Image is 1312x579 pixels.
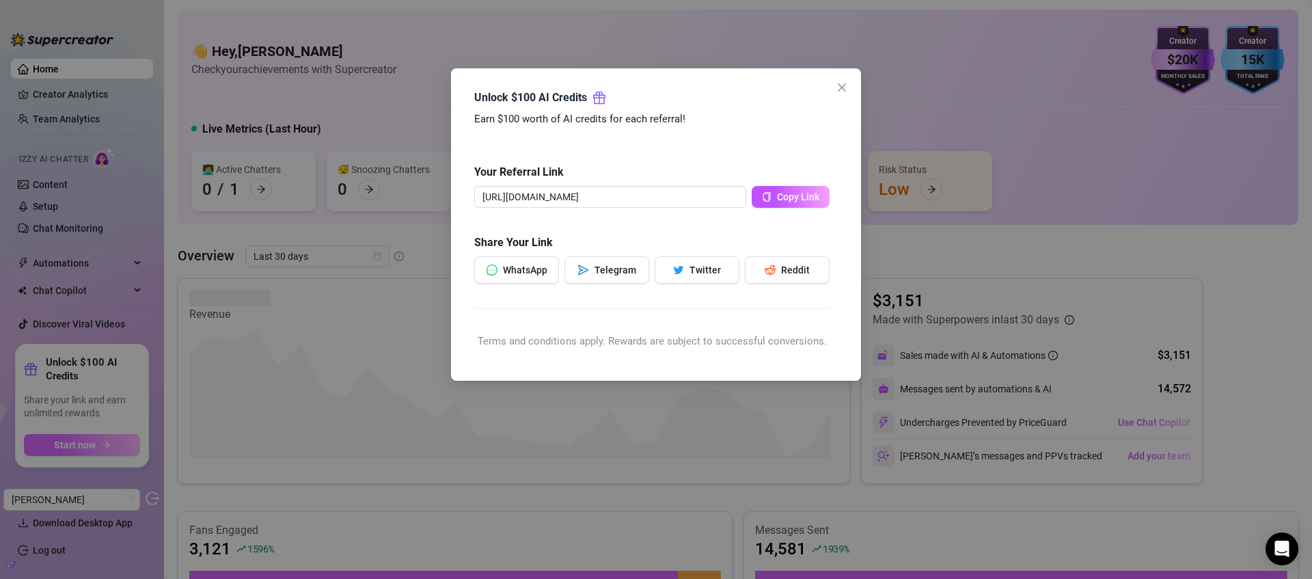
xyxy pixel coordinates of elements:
[592,91,606,105] span: gift
[752,186,830,208] button: Copy Link
[474,334,830,350] div: Terms and conditions apply. Rewards are subject to successful conversions.
[1266,533,1298,565] div: Open Intercom Messenger
[564,256,649,284] button: sendTelegram
[836,82,847,93] span: close
[474,256,559,284] button: messageWhatsApp
[781,265,810,275] span: Reddit
[578,265,589,275] span: send
[765,265,776,275] span: reddit
[831,77,853,98] button: Close
[474,111,830,128] div: Earn $100 worth of AI credits for each referral!
[503,265,547,275] span: WhatsApp
[762,192,771,202] span: copy
[487,265,497,275] span: message
[474,91,587,104] strong: Unlock $100 AI Credits
[831,82,853,93] span: Close
[745,256,830,284] button: redditReddit
[474,164,830,180] h5: Your Referral Link
[594,265,636,275] span: Telegram
[474,234,830,251] h5: Share Your Link
[673,265,684,275] span: twitter
[655,256,739,284] button: twitterTwitter
[689,265,721,275] span: Twitter
[777,191,819,202] span: Copy Link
